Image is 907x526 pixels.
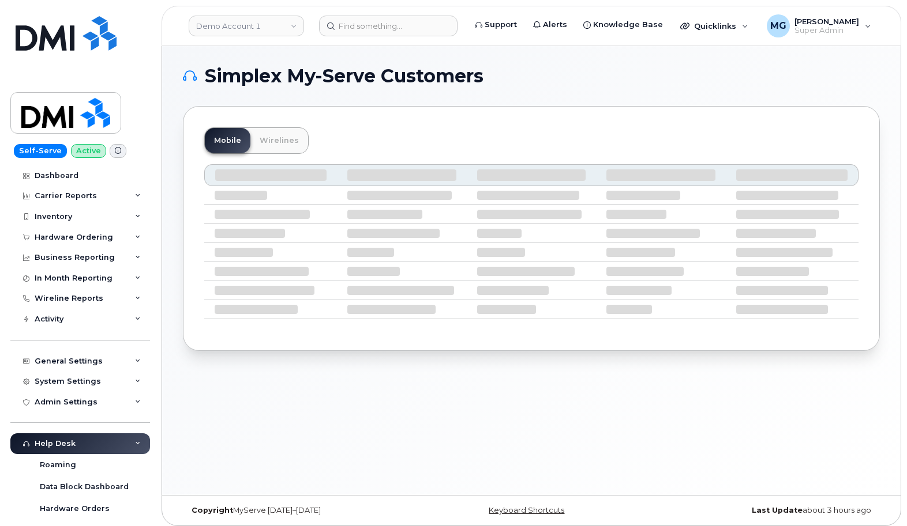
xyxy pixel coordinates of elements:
[205,128,250,153] a: Mobile
[250,128,308,153] a: Wirelines
[752,506,803,514] strong: Last Update
[192,506,233,514] strong: Copyright
[205,67,484,85] span: Simplex My-Serve Customers
[647,506,880,515] div: about 3 hours ago
[489,506,564,514] a: Keyboard Shortcuts
[183,506,415,515] div: MyServe [DATE]–[DATE]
